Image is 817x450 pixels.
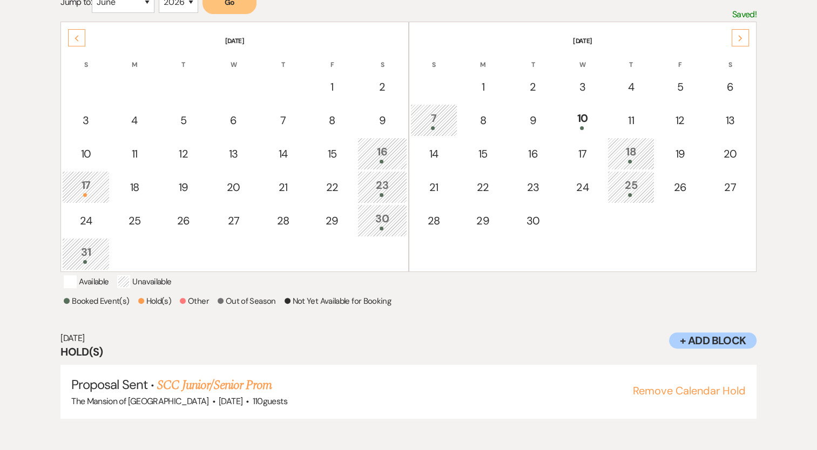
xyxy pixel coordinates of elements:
[265,179,301,195] div: 21
[165,179,202,195] div: 19
[214,179,252,195] div: 20
[514,179,552,195] div: 23
[214,213,252,229] div: 27
[464,112,501,128] div: 8
[416,146,452,162] div: 14
[711,112,749,128] div: 13
[732,8,757,22] p: Saved!
[62,47,110,70] th: S
[68,112,104,128] div: 3
[705,47,755,70] th: S
[68,213,104,229] div: 24
[180,295,209,308] p: Other
[508,47,558,70] th: T
[464,213,501,229] div: 29
[416,110,452,130] div: 7
[661,179,698,195] div: 26
[669,332,757,349] button: + Add Block
[314,79,350,95] div: 1
[363,79,401,95] div: 2
[214,112,252,128] div: 6
[514,112,552,128] div: 9
[464,79,501,95] div: 1
[117,213,152,229] div: 25
[711,79,749,95] div: 6
[613,177,649,197] div: 25
[117,112,152,128] div: 4
[458,47,507,70] th: M
[68,177,104,197] div: 17
[64,275,109,288] p: Available
[559,47,606,70] th: W
[60,344,757,359] h3: Hold(s)
[363,144,401,163] div: 16
[265,112,301,128] div: 7
[464,179,501,195] div: 22
[464,146,501,162] div: 15
[165,146,202,162] div: 12
[565,146,600,162] div: 17
[410,47,458,70] th: S
[218,295,276,308] p: Out of Season
[314,112,350,128] div: 8
[159,47,208,70] th: T
[613,79,649,95] div: 4
[565,79,600,95] div: 3
[613,112,649,128] div: 11
[111,47,158,70] th: M
[514,213,552,229] div: 30
[363,112,401,128] div: 9
[265,146,301,162] div: 14
[214,146,252,162] div: 13
[138,295,172,308] p: Hold(s)
[363,177,401,197] div: 23
[165,112,202,128] div: 5
[265,213,301,229] div: 28
[71,396,209,407] span: The Mansion of [GEOGRAPHIC_DATA]
[607,47,655,70] th: T
[117,179,152,195] div: 18
[565,110,600,130] div: 10
[656,47,704,70] th: F
[68,146,104,162] div: 10
[62,23,407,46] th: [DATE]
[117,275,171,288] p: Unavailable
[410,23,755,46] th: [DATE]
[259,47,307,70] th: T
[314,146,350,162] div: 15
[157,376,272,395] a: SCC Junior/Senior Prom
[514,79,552,95] div: 2
[661,79,698,95] div: 5
[416,179,452,195] div: 21
[613,144,649,163] div: 18
[661,112,698,128] div: 12
[68,244,104,264] div: 31
[308,47,356,70] th: F
[285,295,391,308] p: Not Yet Available for Booking
[363,210,401,230] div: 30
[711,179,749,195] div: 27
[661,146,698,162] div: 19
[253,396,287,407] span: 110 guests
[208,47,258,70] th: W
[219,396,242,407] span: [DATE]
[314,213,350,229] div: 29
[64,295,129,308] p: Booked Event(s)
[711,146,749,162] div: 20
[71,376,147,393] span: Proposal Sent
[117,146,152,162] div: 11
[514,146,552,162] div: 16
[633,385,746,396] button: Remove Calendar Hold
[60,332,757,344] h6: [DATE]
[165,213,202,229] div: 26
[565,179,600,195] div: 24
[416,213,452,229] div: 28
[314,179,350,195] div: 22
[357,47,407,70] th: S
